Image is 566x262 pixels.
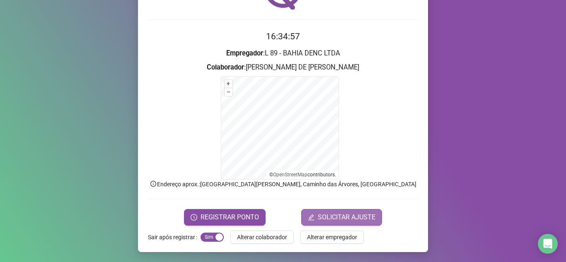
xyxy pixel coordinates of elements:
h3: : [PERSON_NAME] DE [PERSON_NAME] [148,62,418,73]
button: Alterar colaborador [230,231,294,244]
p: Endereço aprox. : [GEOGRAPHIC_DATA][PERSON_NAME], Caminho das Árvores, [GEOGRAPHIC_DATA] [148,180,418,189]
button: – [225,88,232,96]
strong: Colaborador [207,63,244,71]
span: clock-circle [191,214,197,221]
span: edit [308,214,314,221]
span: info-circle [150,180,157,187]
li: © contributors. [269,172,336,178]
button: + [225,80,232,88]
span: SOLICITAR AJUSTE [318,212,375,222]
span: Alterar colaborador [237,233,287,242]
button: editSOLICITAR AJUSTE [301,209,382,226]
h3: : L 89 - BAHIA DENC LTDA [148,48,418,59]
span: REGISTRAR PONTO [201,212,259,222]
button: REGISTRAR PONTO [184,209,266,226]
span: Alterar empregador [307,233,357,242]
label: Sair após registrar [148,231,201,244]
time: 16:34:57 [266,31,300,41]
strong: Empregador [226,49,263,57]
div: Open Intercom Messenger [538,234,558,254]
a: OpenStreetMap [273,172,307,178]
button: Alterar empregador [300,231,364,244]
